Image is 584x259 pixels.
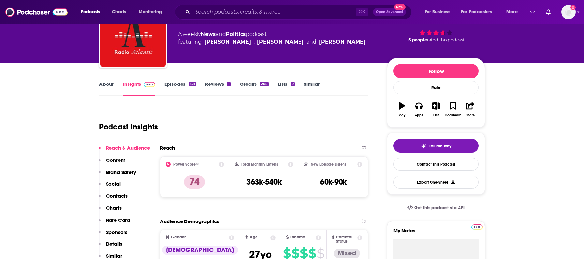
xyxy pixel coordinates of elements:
h2: Total Monthly Listens [241,162,278,167]
button: Social [99,181,121,193]
span: $ [300,248,308,259]
span: and [216,31,226,37]
h3: 363k-540k [246,177,282,187]
label: My Notes [393,227,479,239]
span: $ [317,248,324,259]
a: Show notifications dropdown [543,7,553,18]
h1: Podcast Insights [99,122,158,132]
button: Share [462,98,479,121]
span: , [254,38,255,46]
button: open menu [76,7,109,17]
h2: New Episode Listens [311,162,346,167]
span: $ [291,248,299,259]
button: Apps [410,98,427,121]
p: Similar [106,253,122,259]
div: Share [466,114,474,117]
span: rated this podcast [427,38,465,42]
div: Mixed [334,249,360,258]
span: Charts [112,8,126,17]
button: Bookmark [445,98,461,121]
div: Search podcasts, credits, & more... [181,5,418,20]
a: Contact This Podcast [393,158,479,171]
div: [DEMOGRAPHIC_DATA] [162,246,238,255]
div: Rate [393,81,479,94]
a: Episodes321 [164,81,196,96]
button: open menu [502,7,526,17]
span: More [506,8,518,17]
a: News [201,31,216,37]
p: Rate Card [106,217,130,223]
div: 208 [260,82,269,86]
span: Income [290,235,305,239]
span: Age [250,235,258,239]
p: Sponsors [106,229,127,235]
button: open menu [457,7,502,17]
span: For Business [425,8,450,17]
img: Podchaser Pro [144,82,155,87]
div: List [433,114,439,117]
button: Content [99,157,125,169]
p: Details [106,241,122,247]
button: Sponsors [99,229,127,241]
span: Parental Status [336,235,356,244]
div: Bookmark [445,114,461,117]
button: Rate Card [99,217,130,229]
div: 321 [189,82,196,86]
button: Play [393,98,410,121]
div: 9 [291,82,295,86]
a: InsightsPodchaser Pro [123,81,155,96]
span: Monitoring [139,8,162,17]
a: About [99,81,114,96]
span: and [306,38,316,46]
p: Reach & Audience [106,145,150,151]
button: Contacts [99,193,128,205]
button: tell me why sparkleTell Me Why [393,139,479,153]
div: Play [399,114,405,117]
button: Open AdvancedNew [373,8,406,16]
span: New [394,4,406,10]
span: 5 people [408,38,427,42]
p: Brand Safety [106,169,136,175]
button: Show profile menu [561,5,576,19]
div: [PERSON_NAME] [257,38,304,46]
p: 74 [184,175,205,189]
img: tell me why sparkle [421,144,426,149]
span: $ [283,248,291,259]
button: open menu [420,7,459,17]
button: Charts [99,205,122,217]
a: Similar [304,81,320,96]
p: Charts [106,205,122,211]
h2: Power Score™ [173,162,199,167]
input: Search podcasts, credits, & more... [193,7,356,17]
h2: Reach [160,145,175,151]
span: ⌘ K [356,8,368,16]
a: Charts [108,7,130,17]
a: Politics [226,31,246,37]
button: Brand Safety [99,169,136,181]
button: Details [99,241,122,253]
img: Radio Atlantic [100,2,166,67]
button: Reach & Audience [99,145,150,157]
div: Apps [415,114,423,117]
div: 1 [227,82,230,86]
a: Lists9 [278,81,295,96]
button: open menu [134,7,170,17]
span: Tell Me Why [429,144,451,149]
a: Credits208 [240,81,269,96]
a: Reviews1 [205,81,230,96]
button: Export One-Sheet [393,176,479,189]
div: 74 5 peoplerated this podcast [387,6,485,47]
h3: 60k-90k [320,177,347,187]
img: Podchaser Pro [471,224,483,230]
div: A weekly podcast [178,30,366,46]
p: Social [106,181,121,187]
span: Gender [171,235,186,239]
p: Content [106,157,125,163]
img: Podchaser - Follow, Share and Rate Podcasts [5,6,68,18]
button: Follow [393,64,479,78]
button: List [428,98,445,121]
div: [PERSON_NAME] [204,38,251,46]
a: Pro website [471,223,483,230]
div: [PERSON_NAME] [319,38,366,46]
